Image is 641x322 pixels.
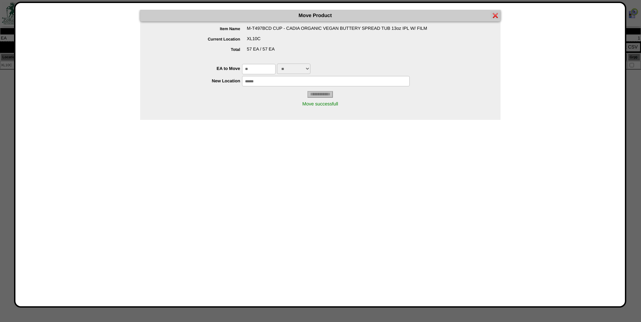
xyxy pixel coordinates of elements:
div: Move Product [140,10,501,21]
div: XL10C [154,36,501,47]
div: 57 EA / 57 EA [154,47,501,57]
label: EA to Move [154,66,242,71]
label: New Location [154,78,242,83]
label: Current Location [154,37,247,42]
div: M-T497BCD CUP - CADIA ORGANIC VEGAN BUTTERY SPREAD TUB 13oz IPL W/ FILM [154,26,501,36]
label: Total [154,47,247,52]
div: Move successfull [140,98,501,110]
img: error.gif [493,13,498,18]
label: Item Name [154,26,247,31]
